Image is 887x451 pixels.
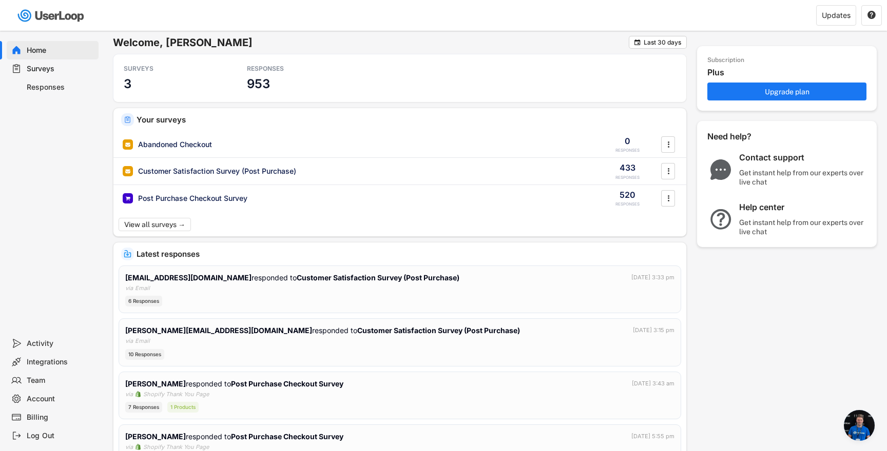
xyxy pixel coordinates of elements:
button:  [663,191,673,206]
button:  [867,11,876,20]
strong: Post Purchase Checkout Survey [231,432,343,441]
div: RESPONSES [615,148,640,153]
div: [DATE] 3:15 pm [633,326,674,335]
img: ChatMajor.svg [707,159,734,180]
button:  [663,137,673,152]
a: Open chat [844,410,875,441]
text:  [667,193,669,203]
text:  [634,38,641,46]
div: Plus [707,67,872,78]
div: Account [27,394,94,404]
strong: [PERSON_NAME] [125,379,186,388]
div: Log Out [27,431,94,441]
div: Subscription [707,56,744,65]
div: RESPONSES [615,175,640,180]
div: 10 Responses [125,349,164,360]
strong: Post Purchase Checkout Survey [231,379,343,388]
h3: 3 [124,76,131,92]
div: Last 30 days [644,39,681,46]
div: Help center [739,202,867,213]
div: Home [27,46,94,55]
div: Customer Satisfaction Survey (Post Purchase) [138,166,296,176]
strong: Customer Satisfaction Survey (Post Purchase) [297,273,459,282]
div: responded to [125,378,345,389]
button:  [633,38,641,46]
div: Integrations [27,357,94,367]
div: 1 Products [167,402,199,413]
text:  [667,139,669,150]
div: Contact support [739,152,867,163]
text:  [867,10,876,19]
div: Updates [822,12,851,19]
div: Get instant help from our experts over live chat [739,168,867,187]
div: Your surveys [137,116,679,124]
div: Get instant help from our experts over live chat [739,218,867,236]
div: [DATE] 3:33 pm [631,273,674,282]
img: QuestionMarkInverseMajor.svg [707,209,734,230]
h3: 953 [247,76,270,92]
div: [DATE] 3:43 am [632,379,674,388]
div: Post Purchase Checkout Survey [138,193,247,203]
strong: [PERSON_NAME] [125,432,186,441]
div: responded to [125,325,520,336]
div: Latest responses [137,250,679,258]
div: Need help? [707,131,779,142]
text:  [667,166,669,176]
div: Billing [27,413,94,422]
div: Abandoned Checkout [138,139,212,150]
strong: [PERSON_NAME][EMAIL_ADDRESS][DOMAIN_NAME] [125,326,312,335]
strong: [EMAIL_ADDRESS][DOMAIN_NAME] [125,273,252,282]
div: 0 [625,135,630,147]
div: SURVEYS [124,65,216,73]
div: responded to [125,272,459,283]
div: 6 Responses [125,296,162,306]
div: via [125,337,133,345]
div: Surveys [27,64,94,74]
div: 520 [620,189,635,200]
div: 7 Responses [125,402,162,413]
div: Email [135,284,150,293]
button:  [663,163,673,179]
img: 1156660_ecommerce_logo_shopify_icon%20%281%29.png [135,444,141,450]
div: Shopify Thank You Page [143,390,209,399]
button: View all surveys → [119,218,191,231]
strong: Customer Satisfaction Survey (Post Purchase) [357,326,520,335]
div: 433 [620,162,635,173]
div: [DATE] 5:55 pm [631,432,674,441]
div: Email [135,337,150,345]
div: RESPONSES [247,65,339,73]
div: via [125,284,133,293]
img: IncomingMajor.svg [124,250,131,258]
div: Team [27,376,94,385]
div: responded to [125,431,345,442]
div: via [125,390,133,399]
div: RESPONSES [615,201,640,207]
img: 1156660_ecommerce_logo_shopify_icon%20%281%29.png [135,391,141,397]
div: Responses [27,83,94,92]
img: userloop-logo-01.svg [15,5,88,26]
h6: Welcome, [PERSON_NAME] [113,36,629,49]
button: Upgrade plan [707,83,866,100]
div: Activity [27,339,94,348]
